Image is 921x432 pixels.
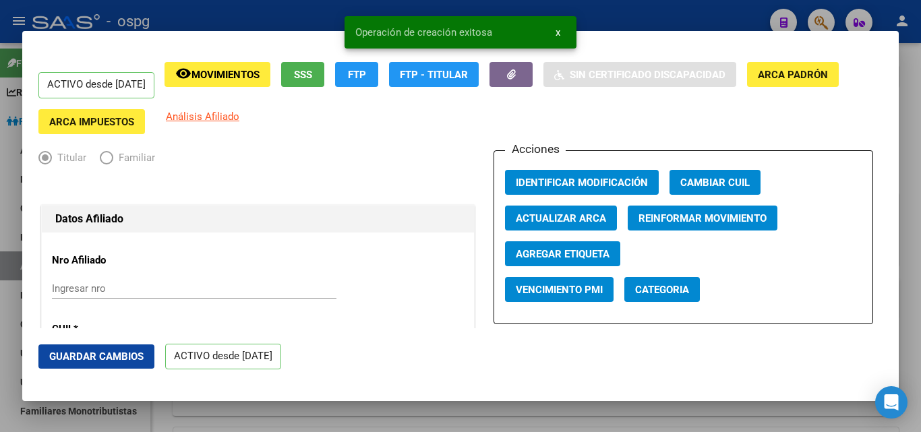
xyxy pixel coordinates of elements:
button: Actualizar ARCA [505,206,617,230]
button: ARCA Impuestos [38,109,145,134]
button: Movimientos [165,62,270,87]
span: Guardar Cambios [49,350,144,363]
p: CUIL [52,321,175,337]
button: FTP - Titular [389,62,479,87]
p: ACTIVO desde [DATE] [165,344,281,370]
button: Vencimiento PMI [505,277,614,302]
span: Operación de creación exitosa [355,26,492,39]
h1: Datos Afiliado [55,211,460,227]
span: SSS [294,69,312,81]
p: ACTIVO desde [DATE] [38,72,154,98]
mat-radio-group: Elija una opción [38,154,169,166]
button: Agregar Etiqueta [505,241,620,266]
button: Identificar Modificación [505,170,659,195]
span: Actualizar ARCA [516,212,606,224]
span: ARCA Padrón [758,69,828,81]
button: Guardar Cambios [38,344,154,369]
span: ARCA Impuestos [49,116,134,128]
span: Familiar [113,150,155,166]
button: Sin Certificado Discapacidad [543,62,736,87]
button: SSS [281,62,324,87]
span: Titular [52,150,86,166]
span: Categoria [635,284,689,296]
button: Cambiar CUIL [670,170,761,195]
div: Open Intercom Messenger [875,386,908,419]
button: Reinformar Movimiento [628,206,777,230]
mat-icon: remove_red_eye [175,65,191,82]
button: x [545,20,571,44]
span: Agregar Etiqueta [516,248,610,260]
span: Identificar Modificación [516,177,648,189]
span: Reinformar Movimiento [638,212,767,224]
p: Nro Afiliado [52,253,175,268]
span: Análisis Afiliado [166,111,239,123]
span: x [556,26,560,38]
button: ARCA Padrón [747,62,839,87]
span: Vencimiento PMI [516,284,603,296]
span: Movimientos [191,69,260,81]
span: Sin Certificado Discapacidad [570,69,725,81]
span: FTP - Titular [400,69,468,81]
button: Categoria [624,277,700,302]
button: FTP [335,62,378,87]
span: FTP [348,69,366,81]
span: Cambiar CUIL [680,177,750,189]
h3: Acciones [505,140,566,158]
